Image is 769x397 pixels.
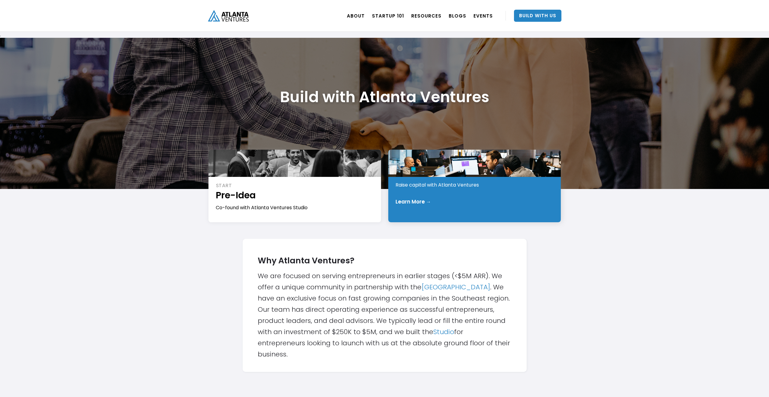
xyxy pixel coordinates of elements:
a: [GEOGRAPHIC_DATA] [422,282,490,292]
div: START [216,182,374,189]
div: Learn More → [396,199,431,205]
a: Build With Us [514,10,561,22]
h1: Early Stage [396,166,554,179]
a: EVENTS [473,7,493,24]
h1: Pre-Idea [216,189,374,201]
a: INVESTEarly StageRaise capital with Atlanta VenturesLearn More → [388,150,561,222]
a: ABOUT [347,7,365,24]
h1: Build with Atlanta Ventures [280,88,489,106]
div: Co-found with Atlanta Ventures Studio [216,204,374,211]
a: Startup 101 [372,7,404,24]
a: RESOURCES [411,7,441,24]
strong: Why Atlanta Ventures? [258,255,354,266]
a: Studio [433,327,454,337]
a: BLOGS [449,7,466,24]
div: We are focused on serving entrepreneurs in earlier stages (<$5M ARR). We offer a unique community... [258,251,512,360]
a: STARTPre-IdeaCo-found with Atlanta Ventures Studio [208,150,381,222]
div: Raise capital with Atlanta Ventures [396,182,554,188]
